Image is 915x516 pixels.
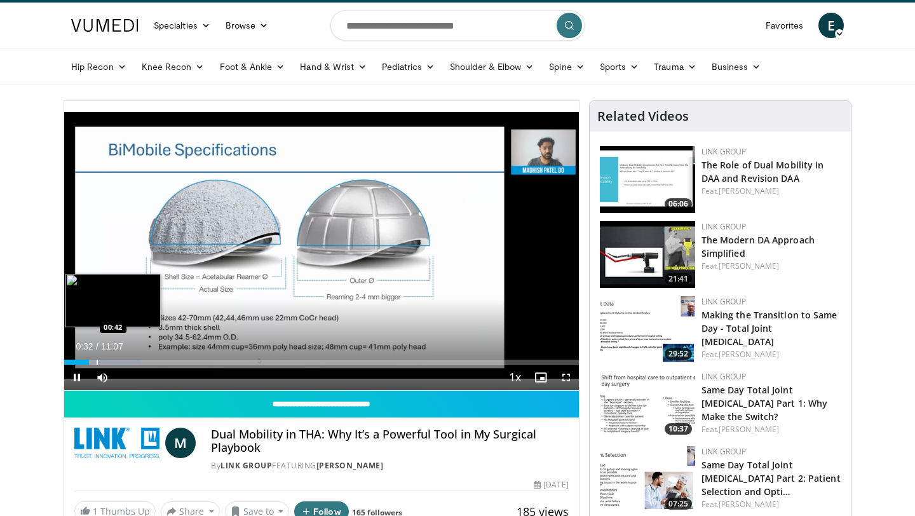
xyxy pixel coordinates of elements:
a: Pediatrics [374,54,442,79]
a: Trauma [646,54,704,79]
a: M [165,428,196,458]
a: [PERSON_NAME] [719,424,779,435]
span: 06:06 [665,198,692,210]
span: / [96,341,98,351]
div: Feat. [701,261,841,272]
img: 9da5dc5c-956f-47ce-a4b9-9019c18b7d49.png.150x105_q85_crop-smart_upscale.png [600,446,695,513]
a: [PERSON_NAME] [719,186,779,196]
span: 10:37 [665,423,692,435]
a: LINK Group [701,146,747,157]
a: Favorites [758,13,811,38]
video-js: Video Player [64,101,579,391]
button: Pause [64,365,90,390]
span: 29:52 [665,348,692,360]
a: [PERSON_NAME] [719,261,779,271]
h4: Related Videos [597,109,689,124]
a: LINK Group [701,221,747,232]
a: [PERSON_NAME] [719,349,779,360]
a: Spine [541,54,592,79]
img: VuMedi Logo [71,19,139,32]
a: Hand & Wrist [292,54,374,79]
a: E [818,13,844,38]
div: [DATE] [534,479,568,491]
a: Specialties [146,13,218,38]
img: 296e0485-db60-41ed-8a3f-64c21c84e20b.150x105_q85_crop-smart_upscale.jpg [600,221,695,288]
a: Foot & Ankle [212,54,293,79]
button: Enable picture-in-picture mode [528,365,553,390]
a: Knee Recon [134,54,212,79]
span: 11:07 [101,341,123,351]
a: LINK Group [220,460,272,471]
span: 0:32 [76,341,93,351]
input: Search topics, interventions [330,10,585,41]
img: 63b86831-2ef6-4349-9f0d-265348148304.150x105_q85_crop-smart_upscale.jpg [600,146,695,213]
a: 06:06 [600,146,695,213]
a: [PERSON_NAME] [719,499,779,510]
a: 07:25 [600,446,695,513]
a: LINK Group [701,296,747,307]
img: 3180bb5b-6eaf-47ae-8887-18744a9a3781.png.150x105_q85_crop-smart_upscale.png [600,296,695,363]
img: LINK Group [74,428,160,458]
div: Feat. [701,349,841,360]
a: Same Day Total Joint [MEDICAL_DATA] Part 1: Why Make the Switch? [701,384,828,423]
span: 21:41 [665,273,692,285]
button: Mute [90,365,115,390]
a: The Role of Dual Mobility in DAA and Revision DAA [701,159,824,184]
button: Fullscreen [553,365,579,390]
div: By FEATURING [211,460,568,472]
a: [PERSON_NAME] [316,460,384,471]
a: Browse [218,13,276,38]
a: Sports [592,54,647,79]
img: fba2df88-bc35-4888-9c82-df464eb51df4.png.150x105_q85_crop-smart_upscale.png [600,371,695,438]
button: Playback Rate [503,365,528,390]
a: Shoulder & Elbow [442,54,541,79]
a: 10:37 [600,371,695,438]
a: The Modern DA Approach Simplified [701,234,815,259]
a: 21:41 [600,221,695,288]
div: Progress Bar [64,360,579,365]
a: Making the Transition to Same Day - Total Joint [MEDICAL_DATA] [701,309,837,348]
div: Feat. [701,424,841,435]
a: 29:52 [600,296,695,363]
div: Feat. [701,186,841,197]
h4: Dual Mobility in THA: Why It’s a Powerful Tool in My Surgical Playbook [211,428,568,455]
a: Business [704,54,769,79]
a: LINK Group [701,371,747,382]
img: image.jpeg [65,274,161,327]
a: Hip Recon [64,54,134,79]
a: LINK Group [701,446,747,457]
div: Feat. [701,499,841,510]
a: Same Day Total Joint [MEDICAL_DATA] Part 2: Patient Selection and Opti… [701,459,841,498]
span: 07:25 [665,498,692,510]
